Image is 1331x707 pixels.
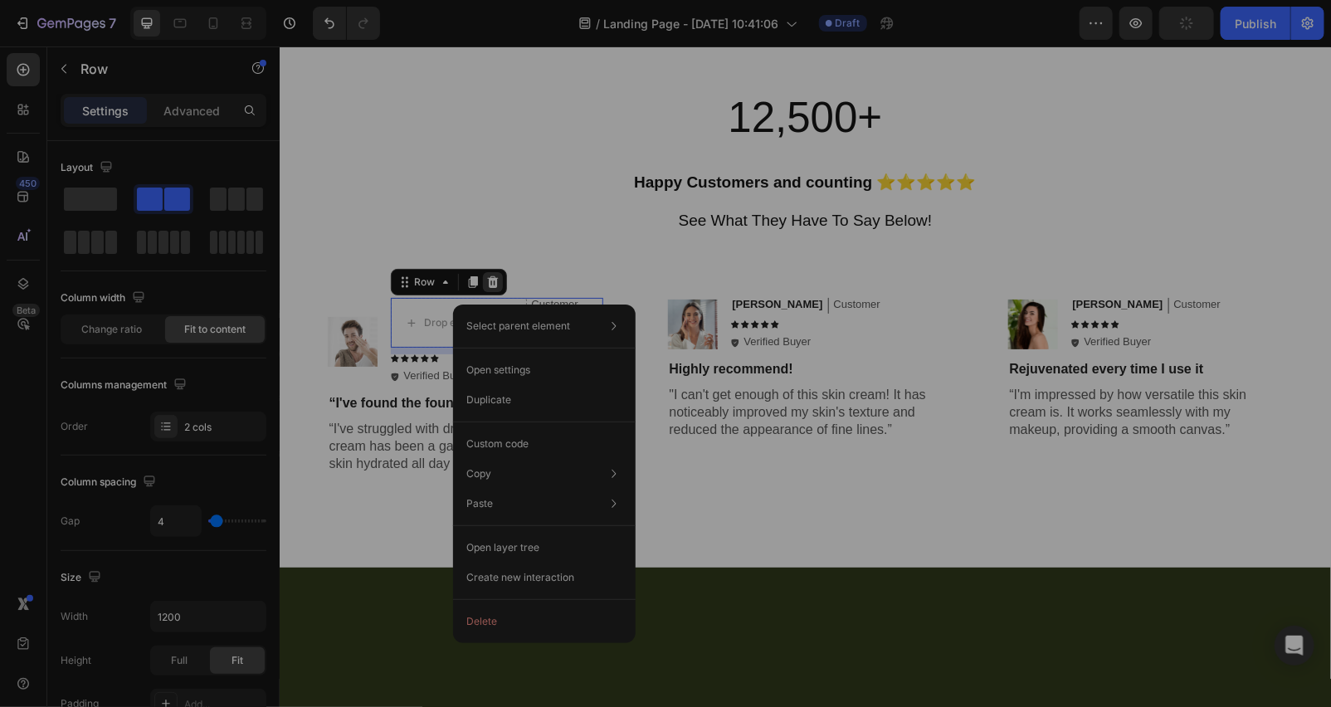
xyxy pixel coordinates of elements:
[1235,15,1276,32] div: Publish
[354,127,696,144] strong: Happy Customers and counting ⭐⭐⭐⭐⭐
[730,314,1002,332] p: Rejuvenated every time I use it
[163,102,220,119] p: Advanced
[7,7,124,40] button: 7
[836,16,861,31] span: Draft
[313,7,380,40] div: Undo/Redo
[390,314,662,332] p: Highly recommend!
[466,466,491,481] p: Copy
[280,46,1331,707] iframe: Design area
[353,127,698,185] div: Rich Text Editor. Editing area: main
[61,567,105,589] div: Size
[729,253,778,303] img: gempages_571770883585082183-04191514-5aa7-4cb8-a330-87c74358c0d4.png
[388,253,438,303] img: gempages_571770883585082183-ea205eb7-4e43-44f9-84c1-1ef037cc63dd.png
[1221,7,1290,40] button: Publish
[61,287,149,310] div: Column width
[61,609,88,624] div: Width
[61,471,159,494] div: Column spacing
[145,270,233,283] div: Drop element here
[80,59,222,79] p: Row
[151,602,266,631] input: Auto
[171,653,188,668] span: Full
[453,251,544,266] p: [PERSON_NAME]
[466,569,574,586] p: Create new interaction
[805,289,872,303] p: Verified Buyer
[61,419,88,434] div: Order
[109,13,116,33] p: 7
[466,319,570,334] p: Select parent element
[61,157,116,179] div: Layout
[50,349,322,366] p: “I've found the fountain of youth!
[16,177,40,190] div: 450
[124,323,192,337] p: Verified Buyer
[232,653,243,668] span: Fit
[466,436,529,451] p: Custom code
[465,289,532,303] p: Verified Buyer
[460,607,629,636] button: Delete
[61,653,91,668] div: Height
[466,393,511,407] p: Duplicate
[184,420,262,435] div: 2 cols
[793,251,884,266] p: [PERSON_NAME]
[390,340,662,392] p: "I can't get enough of this skin cream! It has noticeably improved my skin's texture and reduced ...
[252,251,299,266] p: Customer
[604,15,779,32] span: Landing Page - [DATE] 10:41:06
[466,496,493,511] p: Paste
[12,304,40,317] div: Beta
[132,228,159,243] div: Row
[61,514,80,529] div: Gap
[151,506,201,536] input: Auto
[554,251,601,266] p: Customer
[466,363,530,378] p: Open settings
[82,102,129,119] p: Settings
[82,322,143,337] span: Change ratio
[597,15,601,32] span: /
[466,540,539,555] p: Open layer tree
[1275,626,1314,666] div: Open Intercom Messenger
[730,340,1002,392] p: “I'm impressed by how versatile this skin cream is. It works seamlessly with my makeup, providing...
[354,165,696,184] p: See What They Have To Say Below!
[61,374,190,397] div: Columns management
[50,374,322,426] p: “I've struggled with dry skin for years, but this cream has been a game-changer. It keeps my skin...
[895,251,941,266] p: Customer
[209,314,226,328] div: 8
[48,271,98,320] img: gempages_571770883585082183-153eafc4-7c90-4273-9bfc-5ee2c2b29f23.png
[184,322,246,337] span: Fit to content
